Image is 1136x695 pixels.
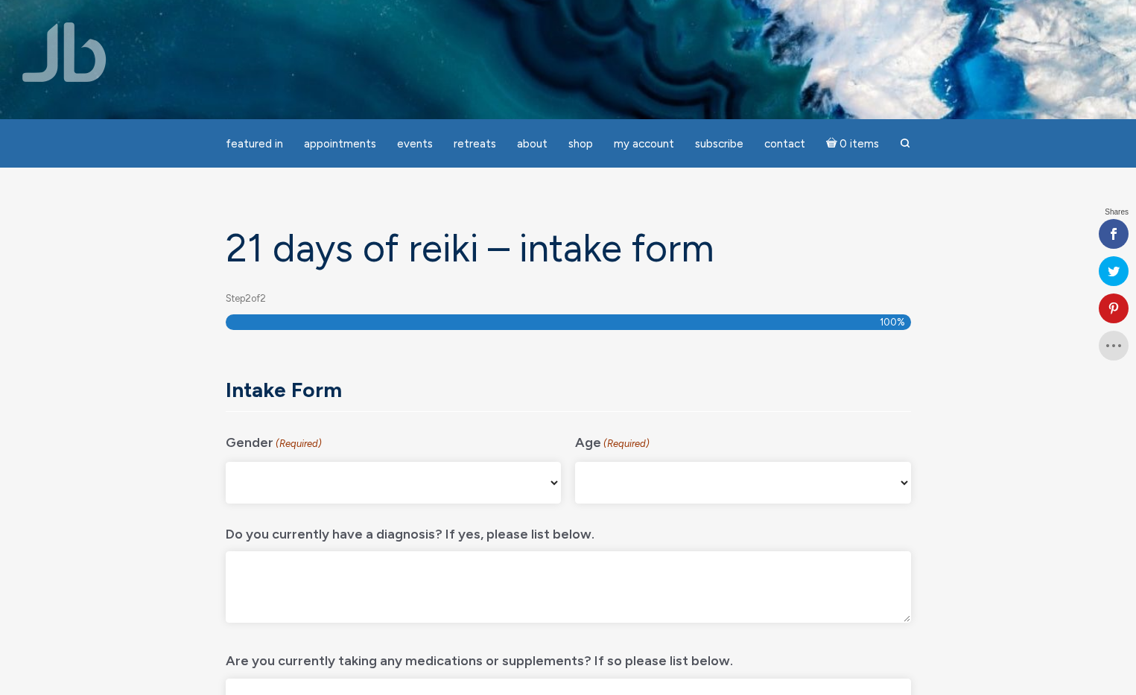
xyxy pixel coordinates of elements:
[517,137,548,150] span: About
[602,433,650,456] span: (Required)
[826,137,840,150] i: Cart
[614,137,674,150] span: My Account
[304,137,376,150] span: Appointments
[226,515,594,546] label: Do you currently have a diagnosis? If yes, please list below.
[22,22,107,82] img: Jamie Butler. The Everyday Medium
[397,137,433,150] span: Events
[1105,209,1129,216] span: Shares
[559,130,602,159] a: Shop
[764,137,805,150] span: Contact
[217,130,292,159] a: featured in
[226,137,283,150] span: featured in
[388,130,442,159] a: Events
[568,137,593,150] span: Shop
[605,130,683,159] a: My Account
[295,130,385,159] a: Appointments
[274,433,322,456] span: (Required)
[695,137,743,150] span: Subscribe
[686,130,752,159] a: Subscribe
[245,293,251,304] span: 2
[575,424,650,456] label: Age
[260,293,266,304] span: 2
[508,130,556,159] a: About
[226,642,733,673] label: Are you currently taking any medications or supplements? If so please list below.
[226,424,322,456] label: Gender
[226,227,911,270] h1: 21 days of Reiki – Intake form
[454,137,496,150] span: Retreats
[226,378,899,403] h3: Intake Form
[445,130,505,159] a: Retreats
[226,288,911,311] p: Step of
[880,314,905,330] span: 100%
[817,128,889,159] a: Cart0 items
[840,139,879,150] span: 0 items
[755,130,814,159] a: Contact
